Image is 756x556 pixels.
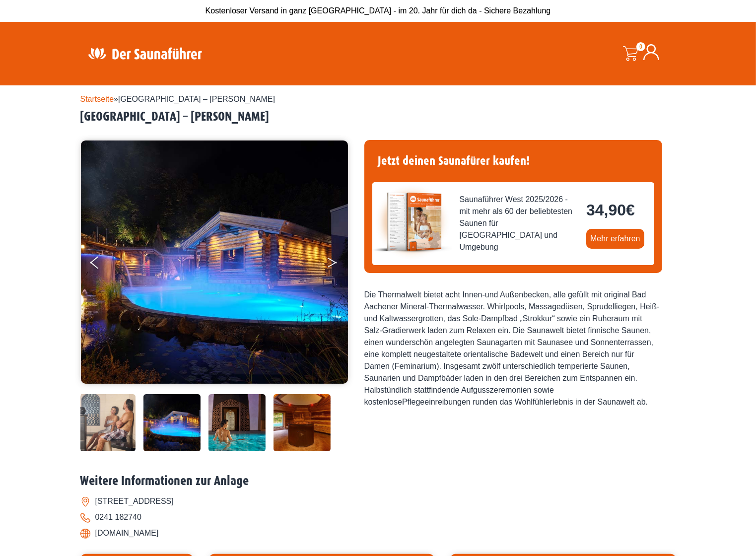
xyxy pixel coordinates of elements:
span: € [626,201,635,219]
span: Saunaführer West 2025/2026 - mit mehr als 60 der beliebtesten Saunen für [GEOGRAPHIC_DATA] und Um... [460,194,579,253]
h2: Weitere Informationen zur Anlage [80,474,676,489]
li: [DOMAIN_NAME] [80,525,676,541]
a: Startseite [80,95,114,103]
bdi: 34,90 [586,201,635,219]
li: 0241 182740 [80,509,676,525]
span: [GEOGRAPHIC_DATA] – [PERSON_NAME] [118,95,275,103]
a: Mehr erfahren [586,229,644,249]
button: Previous [90,252,115,277]
h2: [GEOGRAPHIC_DATA] – [PERSON_NAME] [80,109,676,125]
h4: Jetzt deinen Saunafürer kaufen! [372,148,654,174]
span: » [80,95,275,103]
button: Next [327,252,351,277]
span: 0 [636,42,645,51]
li: [STREET_ADDRESS] [80,493,676,509]
div: Die Thermalwelt bietet acht Innen-und Außenbecken, alle gefüllt mit original Bad Aachener Mineral... [364,289,662,408]
span: Kostenloser Versand in ganz [GEOGRAPHIC_DATA] - im 20. Jahr für dich da - Sichere Bezahlung [206,6,551,15]
img: der-saunafuehrer-2025-west.jpg [372,182,452,262]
